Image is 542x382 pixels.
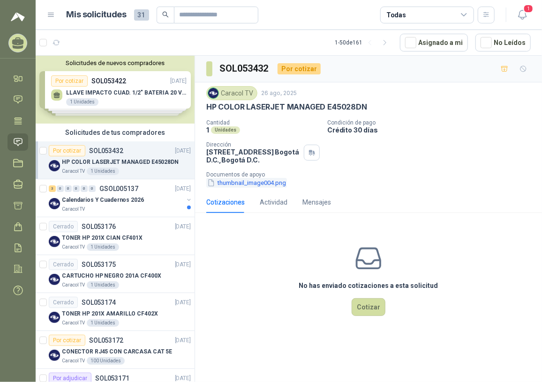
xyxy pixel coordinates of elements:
[514,7,531,23] button: 1
[49,312,60,323] img: Company Logo
[278,63,321,74] div: Por cotizar
[335,35,392,50] div: 1 - 50 de 161
[36,255,195,293] a: CerradoSOL053175[DATE] Company LogoCARTUCHO HP NEGRO 201A CF400XCaracol TV1 Unidades
[89,147,123,154] p: SOL053432
[302,197,331,207] div: Mensajes
[175,260,191,269] p: [DATE]
[87,319,119,327] div: 1 Unidades
[220,61,270,76] h3: SOL053432
[62,196,144,205] p: Calendarios Y Cuadernos 2026
[89,337,123,344] p: SOL053172
[175,298,191,307] p: [DATE]
[327,126,538,134] p: Crédito 30 días
[62,281,85,289] p: Caracol TV
[62,206,85,213] p: Caracol TV
[134,9,149,21] span: 31
[211,126,240,134] div: Unidades
[175,184,191,193] p: [DATE]
[206,119,320,126] p: Cantidad
[82,299,116,306] p: SOL053174
[39,59,191,66] button: Solicitudes de nuevos compradores
[36,293,195,331] a: CerradoSOL053174[DATE] Company LogoTONER HP 201X AMARILLO CF402XCaracol TV1 Unidades
[49,236,60,247] img: Company Logo
[206,148,300,164] p: [STREET_ADDRESS] Bogotá D.C. , Bogotá D.C.
[49,350,60,361] img: Company Logo
[81,185,88,192] div: 0
[400,34,468,51] button: Asignado a mi
[49,183,193,213] a: 3 0 0 0 0 0 GSOL005137[DATE] Company LogoCalendarios Y Cuadernos 2026Caracol TV
[11,11,25,22] img: Logo peakr
[95,375,129,382] p: SOL053171
[175,222,191,231] p: [DATE]
[62,347,172,356] p: CONECTOR RJ45 CON CARCASA CAT 5E
[261,89,297,98] p: 26 ago, 2025
[206,102,367,112] p: HP COLOR LASERJET MANAGED E45028DN
[49,145,85,156] div: Por cotizar
[62,319,85,327] p: Caracol TV
[206,171,538,178] p: Documentos de apoyo
[62,234,143,242] p: TONER HP 201X CIAN CF401X
[49,160,60,171] img: Company Logo
[206,141,300,148] p: Dirección
[206,197,245,207] div: Cotizaciones
[206,86,257,100] div: Caracol TV
[82,261,116,268] p: SOL053175
[62,357,85,365] p: Caracol TV
[49,185,56,192] div: 3
[162,11,169,18] span: search
[386,10,406,20] div: Todas
[208,88,218,98] img: Company Logo
[299,280,438,291] h3: No has enviado cotizaciones a esta solicitud
[82,223,116,230] p: SOL053176
[49,274,60,285] img: Company Logo
[87,281,119,289] div: 1 Unidades
[87,243,119,251] div: 1 Unidades
[49,221,78,232] div: Cerrado
[206,178,287,188] button: thumbnail_image004.png
[175,147,191,155] p: [DATE]
[62,309,158,318] p: TONER HP 201X AMARILLO CF402X
[62,272,161,280] p: CARTUCHO HP NEGRO 201A CF400X
[73,185,80,192] div: 0
[36,141,195,179] a: Por cotizarSOL053432[DATE] Company LogoHP COLOR LASERJET MANAGED E45028DNCaracol TV1 Unidades
[327,119,538,126] p: Condición de pago
[49,335,85,346] div: Por cotizar
[89,185,96,192] div: 0
[99,185,138,192] p: GSOL005137
[523,4,534,13] span: 1
[36,124,195,141] div: Solicitudes de tus compradores
[175,336,191,345] p: [DATE]
[62,243,85,251] p: Caracol TV
[62,158,179,167] p: HP COLOR LASERJET MANAGED E45028DN
[49,259,78,270] div: Cerrado
[67,8,127,22] h1: Mis solicitudes
[352,298,385,316] button: Cotizar
[87,357,125,365] div: 100 Unidades
[36,56,195,124] div: Solicitudes de nuevos compradoresPor cotizarSOL053422[DATE] LLAVE IMPACTO CUAD. 1/2" BATERIA 20 V...
[62,168,85,175] p: Caracol TV
[260,197,287,207] div: Actividad
[49,198,60,209] img: Company Logo
[475,34,531,51] button: No Leídos
[36,217,195,255] a: CerradoSOL053176[DATE] Company LogoTONER HP 201X CIAN CF401XCaracol TV1 Unidades
[36,331,195,369] a: Por cotizarSOL053172[DATE] Company LogoCONECTOR RJ45 CON CARCASA CAT 5ECaracol TV100 Unidades
[57,185,64,192] div: 0
[87,168,119,175] div: 1 Unidades
[49,297,78,308] div: Cerrado
[65,185,72,192] div: 0
[206,126,209,134] p: 1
